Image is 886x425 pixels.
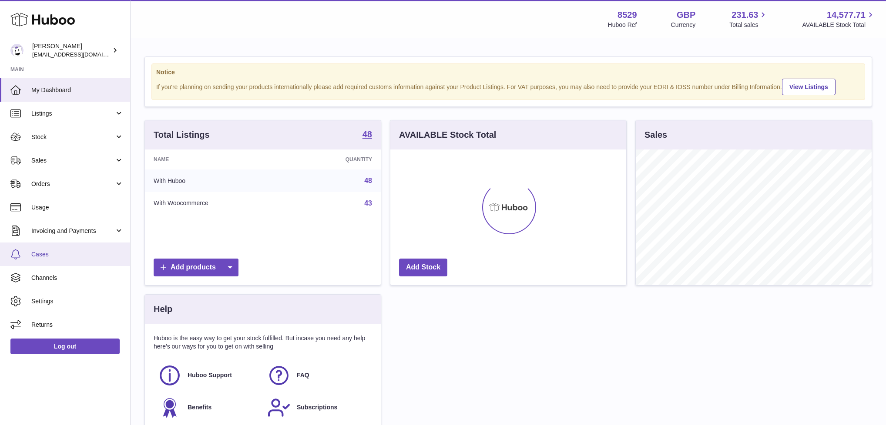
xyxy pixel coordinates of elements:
[267,396,368,419] a: Subscriptions
[32,42,111,59] div: [PERSON_NAME]
[158,396,258,419] a: Benefits
[31,156,114,165] span: Sales
[154,334,372,351] p: Huboo is the easy way to get your stock fulfilled. But incase you need any help here's our ways f...
[156,68,860,76] strong: Notice
[145,149,291,169] th: Name
[677,9,695,21] strong: GBP
[10,339,120,354] a: Log out
[729,9,768,29] a: 231.63 Total sales
[297,371,309,379] span: FAQ
[729,21,768,29] span: Total sales
[31,180,114,188] span: Orders
[362,130,372,139] strong: 48
[31,133,114,141] span: Stock
[267,364,368,387] a: FAQ
[10,44,23,57] img: admin@redgrass.ch
[364,177,372,184] a: 48
[31,274,124,282] span: Channels
[158,364,258,387] a: Huboo Support
[399,259,447,276] a: Add Stock
[31,110,114,118] span: Listings
[156,77,860,95] div: If you're planning on sending your products internationally please add required customs informati...
[364,199,372,207] a: 43
[31,321,124,329] span: Returns
[31,227,114,235] span: Invoicing and Payments
[618,9,637,21] strong: 8529
[31,297,124,305] span: Settings
[399,129,496,141] h3: AVAILABLE Stock Total
[362,130,372,140] a: 48
[608,21,637,29] div: Huboo Ref
[782,79,836,95] a: View Listings
[154,259,238,276] a: Add products
[802,9,876,29] a: 14,577.71 AVAILABLE Stock Total
[644,129,667,141] h3: Sales
[732,9,758,21] span: 231.63
[827,9,866,21] span: 14,577.71
[31,250,124,259] span: Cases
[154,303,172,315] h3: Help
[297,403,337,412] span: Subscriptions
[188,403,211,412] span: Benefits
[188,371,232,379] span: Huboo Support
[31,203,124,212] span: Usage
[31,86,124,94] span: My Dashboard
[145,169,291,192] td: With Huboo
[145,192,291,215] td: With Woocommerce
[802,21,876,29] span: AVAILABLE Stock Total
[32,51,128,58] span: [EMAIL_ADDRESS][DOMAIN_NAME]
[291,149,381,169] th: Quantity
[154,129,210,141] h3: Total Listings
[671,21,696,29] div: Currency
